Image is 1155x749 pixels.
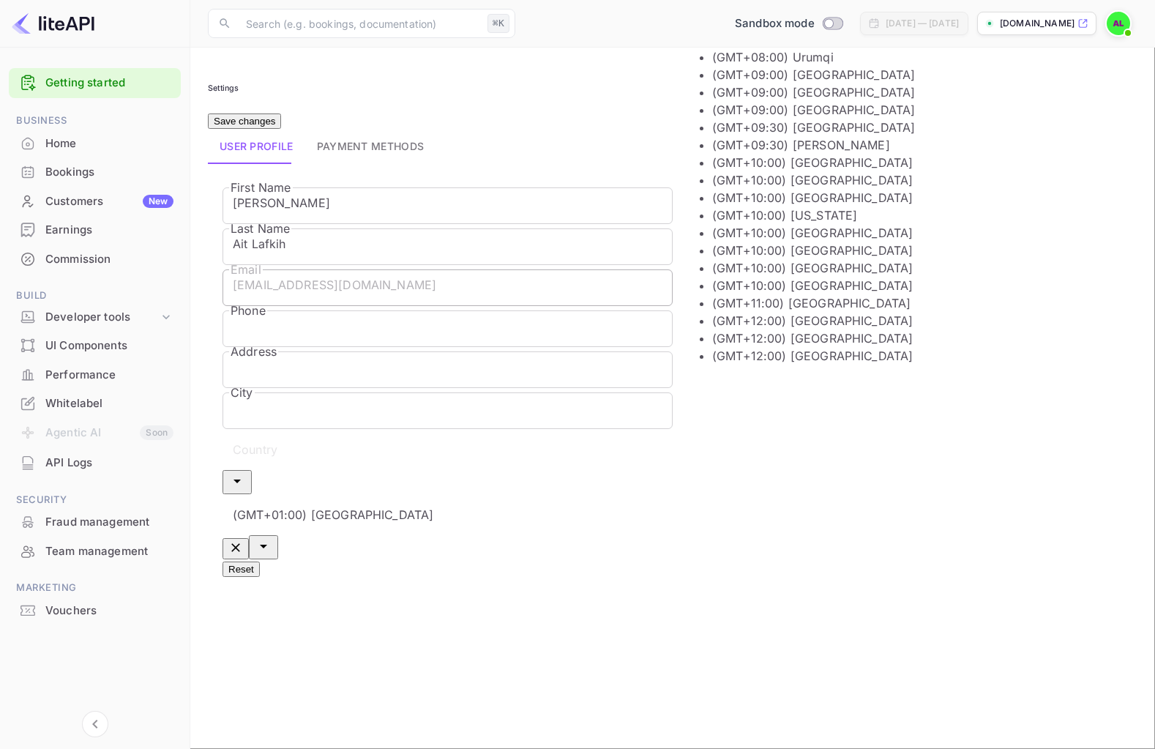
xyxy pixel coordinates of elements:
[712,242,1111,259] li: (GMT+10:00) [GEOGRAPHIC_DATA]
[249,535,278,559] button: Close
[9,449,181,476] a: API Logs
[1000,17,1074,30] p: [DOMAIN_NAME]
[305,129,436,164] button: Payment methods
[223,470,252,494] button: Open
[223,347,673,388] input: Address
[9,597,181,624] a: Vouchers
[9,580,181,596] span: Marketing
[712,83,1111,101] li: (GMT+09:00) [GEOGRAPHIC_DATA]
[223,306,673,347] input: phone
[9,449,181,477] div: API Logs
[712,101,1111,119] li: (GMT+09:00) [GEOGRAPHIC_DATA]
[9,158,181,187] div: Bookings
[223,224,673,265] input: Last Name
[45,514,173,531] div: Fraud management
[45,251,173,268] div: Commission
[712,277,1111,294] li: (GMT+10:00) [GEOGRAPHIC_DATA]
[9,332,181,359] a: UI Components
[12,12,94,35] img: LiteAPI logo
[712,119,1111,136] li: (GMT+09:30) [GEOGRAPHIC_DATA]
[9,390,181,417] a: Whitelabel
[712,154,1111,171] li: (GMT+10:00) [GEOGRAPHIC_DATA]
[45,222,173,239] div: Earnings
[712,329,1111,347] li: (GMT+12:00) [GEOGRAPHIC_DATA]
[712,312,1111,329] li: (GMT+12:00) [GEOGRAPHIC_DATA]
[45,164,173,181] div: Bookings
[45,75,173,92] a: Getting started
[712,171,1111,189] li: (GMT+10:00) [GEOGRAPHIC_DATA]
[9,158,181,185] a: Bookings
[712,189,1111,206] li: (GMT+10:00) [GEOGRAPHIC_DATA]
[712,224,1111,242] li: (GMT+10:00) [GEOGRAPHIC_DATA]
[82,711,108,737] button: Collapse navigation
[45,135,173,152] div: Home
[9,508,181,537] div: Fraud management
[712,206,1111,224] li: (GMT+10:00) [US_STATE]
[712,66,1111,83] li: (GMT+09:00) [GEOGRAPHIC_DATA]
[45,455,173,472] div: API Logs
[45,309,159,326] div: Developer tools
[712,259,1111,277] li: (GMT+10:00) [GEOGRAPHIC_DATA]
[208,83,1137,93] h6: Settings
[208,129,305,164] button: User Profile
[223,429,683,470] input: Country
[208,113,281,129] button: Save changes
[45,395,173,412] div: Whitelabel
[9,288,181,304] span: Build
[9,216,181,245] div: Earnings
[735,15,815,32] span: Sandbox mode
[9,245,181,274] div: Commission
[45,603,173,619] div: Vouchers
[9,597,181,625] div: Vouchers
[223,538,249,559] button: Clear
[208,129,1137,164] div: account-settings tabs
[223,265,673,306] input: Email
[9,492,181,508] span: Security
[9,113,181,129] span: Business
[237,9,482,38] input: Search (e.g. bookings, documentation)
[9,508,181,535] a: Fraud management
[223,562,260,577] button: Reset
[223,388,673,429] input: City
[9,332,181,360] div: UI Components
[1107,12,1130,35] img: Abdelhakim Ait Lafkih
[9,361,181,388] a: Performance
[9,68,181,98] div: Getting started
[9,245,181,272] a: Commission
[9,130,181,157] a: Home
[729,15,848,32] div: Switch to Production mode
[886,17,959,30] div: [DATE] — [DATE]
[487,14,509,33] div: ⌘K
[9,187,181,215] a: CustomersNew
[9,361,181,390] div: Performance
[9,537,181,566] div: Team management
[9,390,181,418] div: Whitelabel
[143,195,173,208] div: New
[712,136,1111,154] li: (GMT+09:30) [PERSON_NAME]
[9,130,181,158] div: Home
[712,294,1111,312] li: (GMT+11:00) [GEOGRAPHIC_DATA]
[45,367,173,384] div: Performance
[9,187,181,216] div: CustomersNew
[45,193,173,210] div: Customers
[712,347,1111,365] li: (GMT+12:00) [GEOGRAPHIC_DATA]
[9,216,181,243] a: Earnings
[45,338,173,354] div: UI Components
[712,48,1111,66] li: (GMT+08:00) Urumqi
[45,543,173,560] div: Team management
[9,537,181,564] a: Team management
[223,183,673,224] input: First Name
[9,305,181,330] div: Developer tools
